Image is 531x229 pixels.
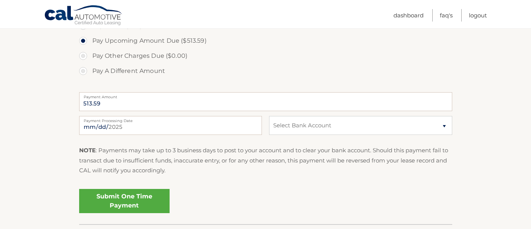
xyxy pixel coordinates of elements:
[393,9,424,22] a: Dashboard
[79,116,262,122] label: Payment Processing Date
[79,147,96,154] strong: NOTE
[79,145,452,175] p: : Payments may take up to 3 business days to post to your account and to clear your bank account....
[79,92,452,111] input: Payment Amount
[79,48,452,63] label: Pay Other Charges Due ($0.00)
[79,63,452,79] label: Pay A Different Amount
[79,116,262,135] input: Payment Date
[440,9,453,22] a: FAQ's
[79,92,452,98] label: Payment Amount
[79,189,170,213] a: Submit One Time Payment
[44,5,123,27] a: Cal Automotive
[79,33,452,48] label: Pay Upcoming Amount Due ($513.59)
[469,9,487,22] a: Logout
